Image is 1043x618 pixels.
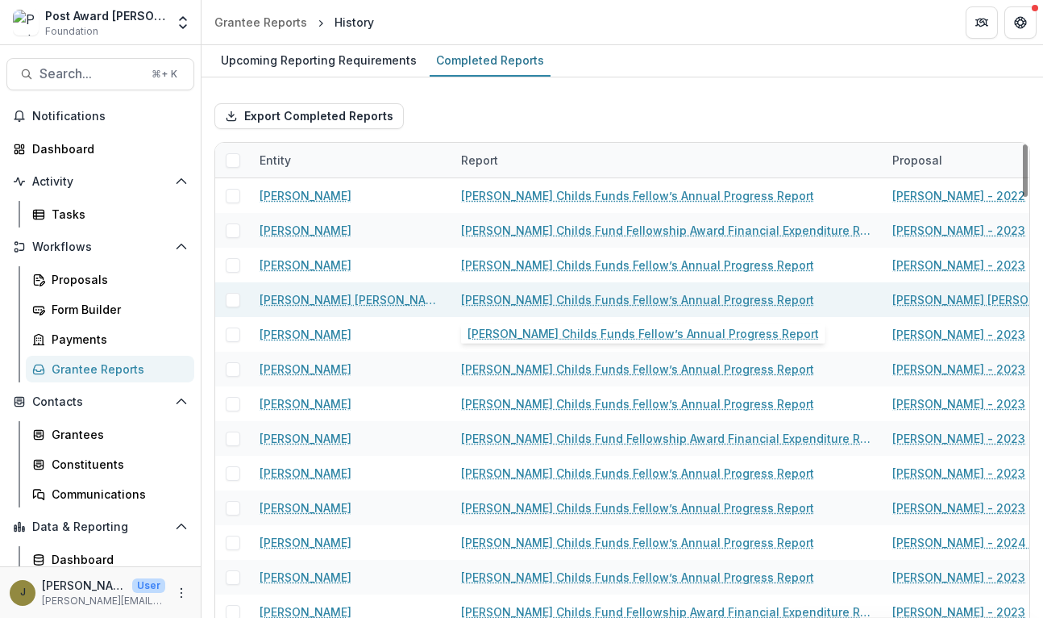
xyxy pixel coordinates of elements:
button: Open Data & Reporting [6,514,194,540]
a: [PERSON_NAME] Childs Funds Fellow’s Annual Progress Report [461,499,814,516]
a: [PERSON_NAME] - 2023 [892,222,1025,239]
a: Upcoming Reporting Requirements [214,45,423,77]
button: More [172,583,191,603]
p: User [132,578,165,593]
div: Entity [250,152,301,169]
span: Search... [39,66,142,81]
a: Grantee Reports [208,10,314,34]
a: [PERSON_NAME] [260,499,351,516]
a: [PERSON_NAME] [260,430,351,447]
a: [PERSON_NAME] Childs Fund Fellowship Award Financial Expenditure Report [461,430,873,447]
a: [PERSON_NAME] Childs Funds Fellow’s Annual Progress Report [461,534,814,551]
a: [PERSON_NAME] - 2023 [892,257,1025,274]
span: Workflows [32,240,168,254]
div: Report [451,152,508,169]
a: [PERSON_NAME] Childs Funds Fellow’s Annual Progress Report [461,291,814,308]
div: Report [451,143,883,177]
button: Get Help [1004,6,1037,39]
div: Upcoming Reporting Requirements [214,48,423,72]
button: Open Activity [6,169,194,194]
a: [PERSON_NAME] [260,361,351,378]
div: Constituents [52,456,181,473]
button: Open entity switcher [172,6,194,39]
a: Constituents [26,451,194,478]
a: Grantee Reports [26,356,194,382]
a: [PERSON_NAME] - 2023 [892,361,1025,378]
a: [PERSON_NAME] - 2023 [892,499,1025,516]
a: Form Builder [26,296,194,323]
a: [PERSON_NAME] [260,187,351,204]
button: Export Completed Reports [214,103,404,129]
a: [PERSON_NAME] Childs Funds Fellow’s Annual Progress Report [461,257,814,274]
a: [PERSON_NAME] [260,326,351,343]
a: [PERSON_NAME] - 2023 [892,465,1025,482]
div: Jamie [20,587,26,598]
a: Completed Reports [430,45,551,77]
a: Communications [26,481,194,507]
a: [PERSON_NAME] [260,222,351,239]
a: [PERSON_NAME] Childs Funds Fellow’s Annual Progress Report [461,465,814,482]
a: [PERSON_NAME] - 2023 [892,326,1025,343]
div: Grantees [52,426,181,443]
div: Post Award [PERSON_NAME] Childs Memorial Fund [45,7,165,24]
a: [PERSON_NAME] [260,465,351,482]
span: Contacts [32,395,168,409]
div: Entity [250,143,451,177]
a: Payments [26,326,194,353]
a: Dashboard [6,136,194,162]
div: Grantee Reports [52,361,181,378]
a: [PERSON_NAME] Childs Funds Fellow’s Annual Progress Report [461,569,814,586]
p: [PERSON_NAME] [42,577,126,594]
div: Payments [52,331,181,348]
p: [PERSON_NAME][EMAIL_ADDRESS][PERSON_NAME][DOMAIN_NAME] [42,594,165,608]
span: Activity [32,175,168,189]
div: ⌘ + K [148,65,181,83]
div: Proposal [883,152,952,169]
button: Search... [6,58,194,90]
span: Notifications [32,110,188,123]
div: Dashboard [52,551,181,568]
button: Open Contacts [6,389,194,415]
a: [PERSON_NAME] [260,534,351,551]
a: [PERSON_NAME] - 2023 [892,395,1025,412]
a: [PERSON_NAME] [PERSON_NAME] [260,291,442,308]
div: Form Builder [52,301,181,318]
button: Notifications [6,103,194,129]
a: Grantees [26,421,194,448]
div: Communications [52,486,181,503]
a: [PERSON_NAME] [260,257,351,274]
a: [PERSON_NAME] [260,569,351,586]
a: Tasks [26,201,194,228]
a: [PERSON_NAME] - 2022 [892,187,1025,204]
span: Data & Reporting [32,520,168,534]
a: [PERSON_NAME] Childs Funds Fellow’s Annual Progress Report [461,395,814,412]
span: Foundation [45,24,98,39]
a: [PERSON_NAME] Childs Funds Fellow’s Annual Progress Report [461,326,814,343]
a: [PERSON_NAME] Childs Funds Fellow’s Annual Progress Report [461,361,814,378]
a: [PERSON_NAME] - 2023 [892,430,1025,447]
nav: breadcrumb [208,10,380,34]
div: Proposals [52,271,181,288]
button: Partners [966,6,998,39]
a: [PERSON_NAME] - 2023 [892,569,1025,586]
div: Completed Reports [430,48,551,72]
a: [PERSON_NAME] Childs Fund Fellowship Award Financial Expenditure Report [461,222,873,239]
div: Dashboard [32,140,181,157]
div: Tasks [52,206,181,223]
div: History [335,14,374,31]
div: Grantee Reports [214,14,307,31]
a: [PERSON_NAME] [260,395,351,412]
a: Dashboard [26,546,194,573]
a: Proposals [26,266,194,293]
a: [PERSON_NAME] Childs Funds Fellow’s Annual Progress Report [461,187,814,204]
button: Open Workflows [6,234,194,260]
img: Post Award Jane Coffin Childs Memorial Fund [13,10,39,35]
